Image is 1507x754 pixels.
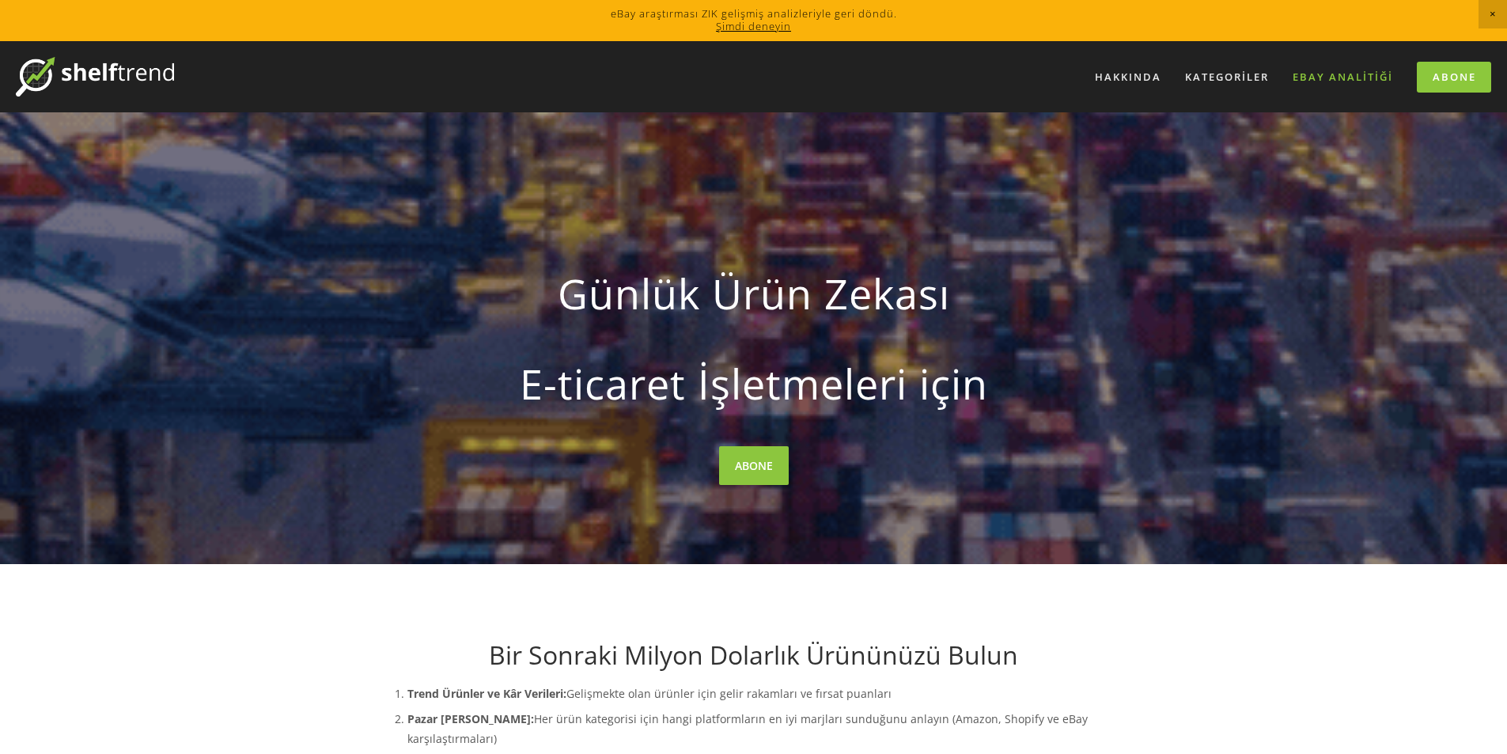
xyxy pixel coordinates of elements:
[520,355,988,411] font: E-ticaret İşletmeleri için
[407,711,1091,746] font: Her ürün kategorisi için hangi platformların en iyi marjları sunduğunu anlayın (Amazon, Shopify v...
[735,458,773,473] font: ABONE
[407,686,566,701] font: Trend Ürünler ve Kâr Verileri:
[1185,70,1269,84] font: Kategoriler
[1293,70,1393,84] font: eBay Analitiği
[566,686,892,701] font: Gelişmekte olan ürünler için gelir rakamları ve fırsat puanları
[489,638,1018,672] font: Bir Sonraki Milyon Dolarlık Ürününüzü Bulun
[1417,62,1491,93] a: Abone
[716,19,791,33] a: Şimdi deneyin
[719,446,789,485] a: ABONE
[16,57,174,97] img: RafTrendi
[558,265,950,321] font: Günlük Ürün Zekası
[1095,70,1161,84] font: Hakkında
[1433,70,1476,84] font: Abone
[1085,64,1172,90] a: Hakkında
[1282,64,1403,90] a: eBay Analitiği
[407,711,534,726] font: Pazar [PERSON_NAME]:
